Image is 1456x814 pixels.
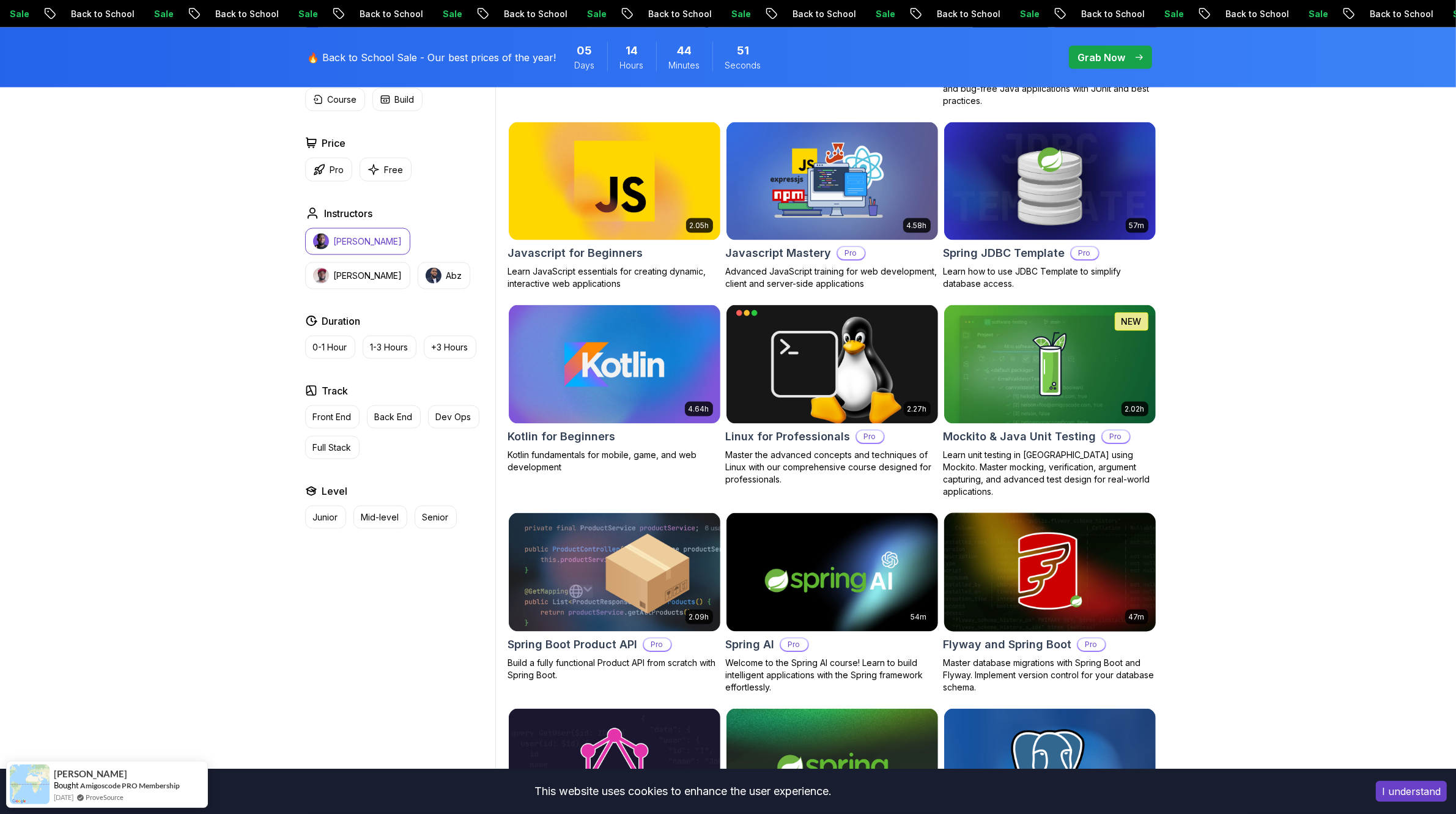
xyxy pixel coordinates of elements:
[726,657,939,694] p: Welcome to the Spring AI course! Learn to build intelligent applications with the Spring framewor...
[1129,221,1145,231] p: 57m
[375,411,413,423] p: Back End
[726,636,775,653] h2: Spring AI
[976,8,1015,20] p: Sale
[54,780,79,790] span: Bought
[313,442,352,454] p: Full Stack
[726,122,939,290] a: Javascript Mastery card4.58hJavascript MasteryProAdvanced JavaScript training for web development...
[838,247,865,259] p: Pro
[1078,638,1105,651] p: Pro
[353,506,407,529] button: Mid-level
[726,265,939,290] p: Advanced JavaScript training for web development, client and server-side applications
[460,8,543,20] p: Back to School
[305,158,352,182] button: Pro
[726,245,832,262] h2: Javascript Mastery
[669,59,700,72] span: Minutes
[509,513,720,632] img: Spring Boot Product API card
[305,262,410,289] button: instructor img[PERSON_NAME]
[1181,8,1265,20] p: Back to School
[432,341,468,353] p: +3 Hours
[575,59,595,72] span: Days
[1125,404,1145,414] p: 2.02h
[334,270,402,282] p: [PERSON_NAME]
[361,511,399,524] p: Mid-level
[54,769,127,779] span: [PERSON_NAME]
[446,270,462,282] p: Abz
[944,305,1156,424] img: Mockito & Java Unit Testing card
[832,8,871,20] p: Sale
[27,8,110,20] p: Back to School
[1120,8,1159,20] p: Sale
[428,405,479,429] button: Dev Ops
[313,411,352,423] p: Front End
[322,136,346,150] h2: Price
[508,636,638,653] h2: Spring Boot Product API
[726,513,938,632] img: Spring AI card
[944,265,1156,290] p: Learn how to use JDBC Template to simplify database access.
[415,506,457,529] button: Senior
[939,510,1161,634] img: Flyway and Spring Boot card
[726,449,939,486] p: Master the advanced concepts and techniques of Linux with our comprehensive course designed for p...
[748,8,832,20] p: Back to School
[907,221,927,231] p: 4.58h
[690,221,709,231] p: 2.05h
[508,449,721,473] p: Kotlin fundamentals for mobile, game, and web development
[1265,8,1304,20] p: Sale
[911,612,927,622] p: 54m
[726,305,939,486] a: Linux for Professionals card2.27hLinux for ProfessionalsProMaster the advanced concepts and techn...
[1037,8,1120,20] p: Back to School
[677,42,692,59] span: 44 Minutes
[308,50,556,65] p: 🔥 Back to School Sale - Our best prices of the year!
[426,268,442,284] img: instructor img
[508,245,643,262] h2: Javascript for Beginners
[508,657,721,681] p: Build a fully functional Product API from scratch with Spring Boot.
[944,512,1156,694] a: Flyway and Spring Boot card47mFlyway and Spring BootProMaster database migrations with Spring Boo...
[1376,781,1447,802] button: Accept cookies
[509,122,720,241] img: Javascript for Beginners card
[944,428,1096,445] h2: Mockito & Java Unit Testing
[508,122,721,290] a: Javascript for Beginners card2.05hJavascript for BeginnersLearn JavaScript essentials for creatin...
[1129,612,1145,622] p: 47m
[305,228,410,255] button: instructor img[PERSON_NAME]
[944,449,1156,498] p: Learn unit testing in [GEOGRAPHIC_DATA] using Mockito. Master mocking, verification, argument cap...
[80,781,180,790] a: Amigoscode PRO Membership
[372,88,423,111] button: Build
[325,206,373,221] h2: Instructors
[9,778,1358,805] div: This website uses cookies to enhance the user experience.
[726,305,938,424] img: Linux for Professionals card
[334,235,402,248] p: [PERSON_NAME]
[726,122,938,241] img: Javascript Mastery card
[363,336,416,359] button: 1-3 Hours
[313,341,347,353] p: 0-1 Hour
[687,8,726,20] p: Sale
[86,792,124,802] a: ProveSource
[330,164,344,176] p: Pro
[620,59,644,72] span: Hours
[305,405,360,429] button: Front End
[305,336,355,359] button: 0-1 Hour
[1409,8,1448,20] p: Sale
[316,8,399,20] p: Back to School
[305,506,346,529] button: Junior
[781,638,808,651] p: Pro
[689,404,709,414] p: 4.64h
[1326,8,1409,20] p: Back to School
[726,512,939,694] a: Spring AI card54mSpring AIProWelcome to the Spring AI course! Learn to build intelligent applicat...
[508,512,721,681] a: Spring Boot Product API card2.09hSpring Boot Product APIProBuild a fully functional Product API f...
[395,94,415,106] p: Build
[360,158,412,182] button: Free
[644,638,671,651] p: Pro
[436,411,471,423] p: Dev Ops
[726,428,851,445] h2: Linux for Professionals
[254,8,294,20] p: Sale
[509,305,720,424] img: Kotlin for Beginners card
[737,42,749,59] span: 51 Seconds
[944,657,1156,694] p: Master database migrations with Spring Boot and Flyway. Implement version control for your databa...
[171,8,254,20] p: Back to School
[423,511,449,524] p: Senior
[577,42,593,59] span: 5 Days
[689,612,709,622] p: 2.09h
[367,405,421,429] button: Back End
[305,88,365,111] button: Course
[385,164,404,176] p: Free
[893,8,976,20] p: Back to School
